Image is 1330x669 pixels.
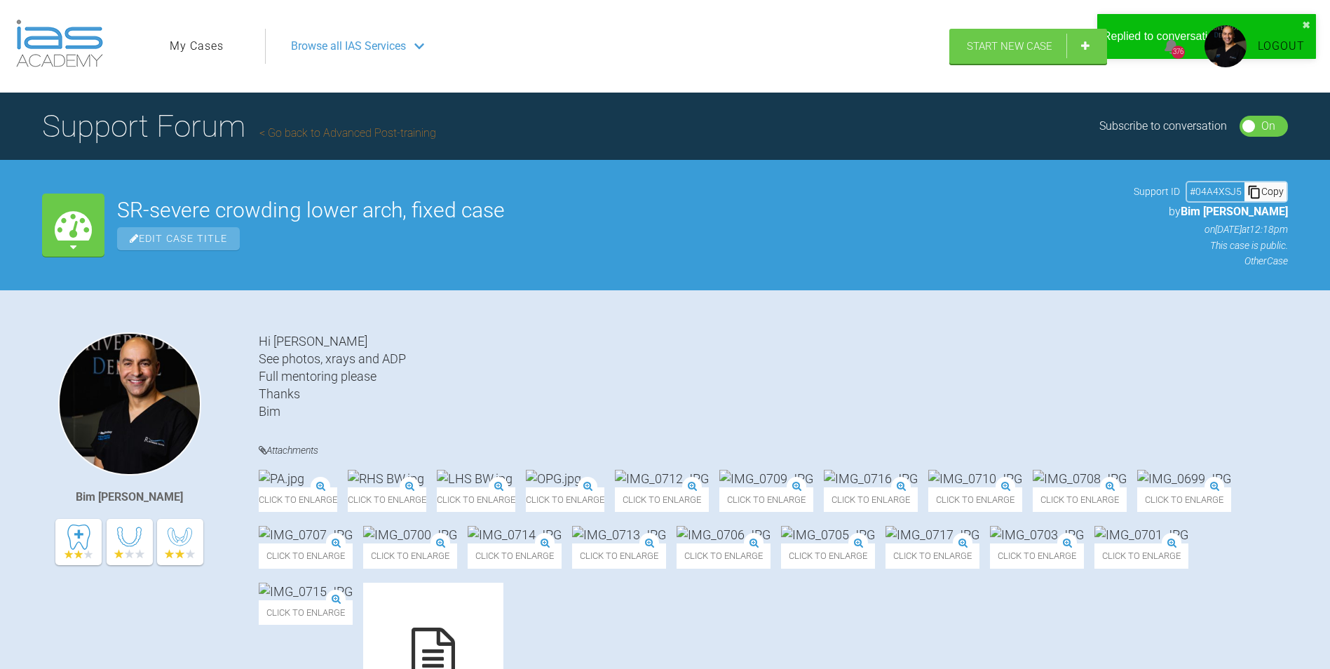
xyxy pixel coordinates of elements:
img: RHS BW.jpg [348,470,424,487]
span: Click to enlarge [677,543,771,568]
span: Click to enlarge [1094,543,1188,568]
span: Support ID [1134,184,1180,199]
img: LHS BW.jpg [437,470,513,487]
div: Copy [1244,182,1287,201]
span: Click to enlarge [824,487,918,512]
img: IMG_0701.JPG [1094,526,1188,543]
span: Click to enlarge [468,543,562,568]
div: Bim [PERSON_NAME] [76,488,183,506]
h4: Attachments [259,442,1288,459]
img: PA.jpg [259,470,304,487]
img: profile.png [1205,25,1247,67]
p: This case is public. [1134,238,1288,253]
div: # 04A4XSJ5 [1187,184,1244,199]
span: Click to enlarge [1033,487,1127,512]
span: Start New Case [967,40,1052,53]
div: 376 [1172,46,1185,59]
p: by [1134,203,1288,221]
img: IMG_0705.JPG [781,526,875,543]
img: IMG_0707.JPG [259,526,353,543]
img: IMG_0699.JPG [1137,470,1231,487]
p: on [DATE] at 12:18pm [1134,222,1288,237]
img: IMG_0700.JPG [363,526,457,543]
span: Click to enlarge [1137,487,1231,512]
img: OPG.jpg [526,470,581,487]
span: Bim [PERSON_NAME] [1181,205,1288,218]
span: Click to enlarge [928,487,1022,512]
div: On [1261,117,1275,135]
h2: SR-severe crowding lower arch, fixed case [117,200,1121,221]
img: IMG_0715.JPG [259,583,353,600]
div: Hi [PERSON_NAME] See photos, xrays and ADP Full mentoring please Thanks Bim [259,332,1288,421]
span: Click to enlarge [259,543,353,568]
span: Click to enlarge [363,543,457,568]
img: IMG_0706.JPG [677,526,771,543]
img: IMG_0710.JPG [928,470,1022,487]
img: IMG_0709.JPG [719,470,813,487]
span: Click to enlarge [615,487,709,512]
p: Other Case [1134,253,1288,269]
span: Click to enlarge [437,487,515,512]
span: Edit Case Title [117,227,240,250]
span: Click to enlarge [259,487,337,512]
img: Bim Sawhney [58,332,201,475]
span: Click to enlarge [259,600,353,625]
img: IMG_0714.JPG [468,526,562,543]
a: Start New Case [949,29,1107,64]
span: Click to enlarge [990,543,1084,568]
h1: Support Forum [42,102,436,151]
img: IMG_0717.JPG [885,526,979,543]
span: Click to enlarge [348,487,426,512]
img: IMG_0708.JPG [1033,470,1127,487]
span: Browse all IAS Services [291,37,406,55]
span: Click to enlarge [526,487,604,512]
span: Click to enlarge [572,543,666,568]
img: IMG_0716.JPG [824,470,918,487]
span: Click to enlarge [719,487,813,512]
span: Click to enlarge [885,543,979,568]
a: My Cases [170,37,224,55]
a: Go back to Advanced Post-training [259,126,436,140]
img: logo-light.3e3ef733.png [16,20,103,67]
img: IMG_0712.JPG [615,470,709,487]
span: Click to enlarge [781,543,875,568]
div: Subscribe to conversation [1099,117,1227,135]
img: IMG_0703.JPG [990,526,1084,543]
a: Logout [1258,37,1305,55]
img: IMG_0713.JPG [572,526,666,543]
